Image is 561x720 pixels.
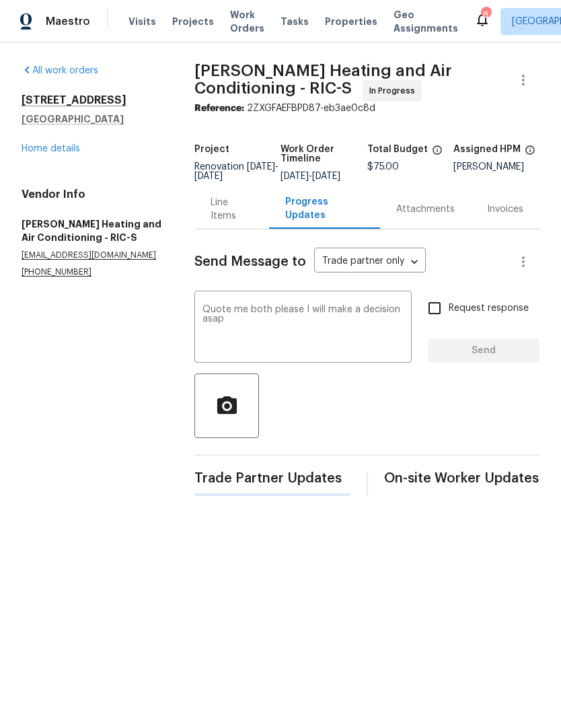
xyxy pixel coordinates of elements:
span: Tasks [280,17,309,26]
h5: Project [194,145,229,154]
span: - [280,172,340,181]
h5: [PERSON_NAME] Heating and Air Conditioning - RIC-S [22,217,162,244]
span: The total cost of line items that have been proposed by Opendoor. This sum includes line items th... [432,145,443,162]
span: Properties [325,15,377,28]
span: Request response [449,301,529,316]
span: Visits [128,15,156,28]
div: 8 [481,8,490,22]
span: In Progress [369,84,420,98]
span: - [194,162,278,181]
span: Projects [172,15,214,28]
span: [DATE] [247,162,275,172]
a: All work orders [22,66,98,75]
textarea: Quote me both please I will make a decision asap [202,305,404,352]
span: On-site Worker Updates [384,472,539,485]
div: [PERSON_NAME] [453,162,539,172]
span: Work Orders [230,8,264,35]
h5: Assigned HPM [453,145,521,154]
h5: Total Budget [367,145,428,154]
span: Maestro [46,15,90,28]
div: Progress Updates [285,195,364,222]
span: Renovation [194,162,278,181]
div: Invoices [487,203,523,216]
span: Send Message to [194,255,306,268]
div: Trade partner only [314,251,426,273]
div: Line Items [211,196,253,223]
div: Attachments [396,203,455,216]
div: 2ZXGFAEFBPD87-eb3ae0c8d [194,102,539,115]
a: Home details [22,144,80,153]
span: Trade Partner Updates [194,472,350,485]
h4: Vendor Info [22,188,162,201]
span: [DATE] [194,172,223,181]
span: The hpm assigned to this work order. [525,145,535,162]
span: $75.00 [367,162,399,172]
span: [PERSON_NAME] Heating and Air Conditioning - RIC-S [194,63,452,96]
span: Geo Assignments [394,8,458,35]
span: [DATE] [280,172,309,181]
span: [DATE] [312,172,340,181]
h5: Work Order Timeline [280,145,367,164]
b: Reference: [194,104,244,113]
